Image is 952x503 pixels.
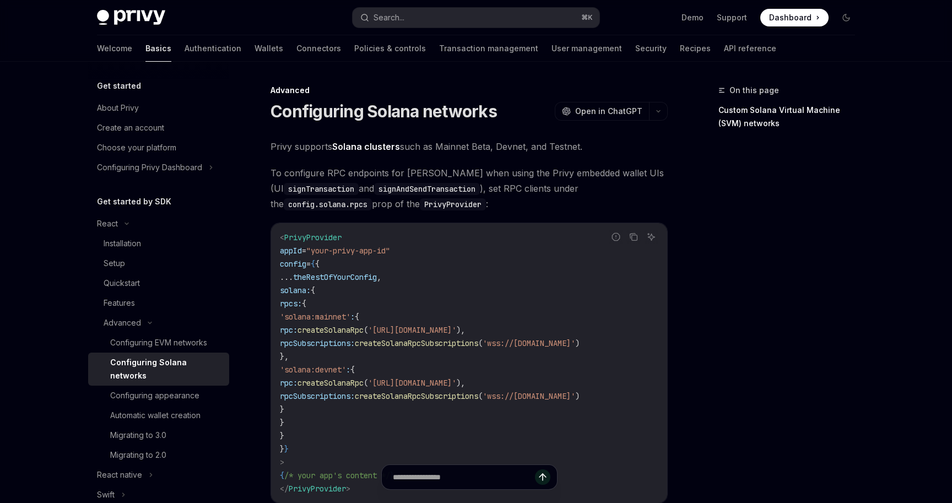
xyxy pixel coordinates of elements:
a: Configuring Solana networks [88,353,229,386]
a: Connectors [296,35,341,62]
button: Report incorrect code [609,230,623,244]
button: Open in ChatGPT [555,102,649,121]
div: Search... [374,11,404,24]
span: ( [478,338,483,348]
span: { [311,285,315,295]
span: ( [364,325,368,335]
button: Ask AI [644,230,658,244]
code: PrivyProvider [420,198,486,210]
div: Features [104,296,135,310]
span: = [306,259,311,269]
span: ( [478,391,483,401]
div: Migrating to 3.0 [110,429,166,442]
span: } [280,418,284,428]
a: Security [635,35,667,62]
span: createSolanaRpcSubscriptions [355,338,478,348]
a: Demo [681,12,704,23]
a: Configuring EVM networks [88,333,229,353]
span: ), [456,325,465,335]
span: "your-privy-app-id" [306,246,390,256]
a: Transaction management [439,35,538,62]
span: 'wss://[DOMAIN_NAME]' [483,391,575,401]
span: Open in ChatGPT [575,106,642,117]
a: API reference [724,35,776,62]
span: ( [364,378,368,388]
a: Migrating to 3.0 [88,425,229,445]
span: { [302,299,306,309]
h5: Get started by SDK [97,195,171,208]
div: Migrating to 2.0 [110,448,166,462]
a: Installation [88,234,229,253]
a: Create an account [88,118,229,138]
span: createSolanaRpc [297,325,364,335]
div: Quickstart [104,277,140,290]
span: ... [280,272,293,282]
span: { [315,259,320,269]
a: Setup [88,253,229,273]
span: '[URL][DOMAIN_NAME]' [368,325,456,335]
div: About Privy [97,101,139,115]
button: Send message [535,469,550,485]
button: Copy the contents from the code block [626,230,641,244]
code: signTransaction [284,183,359,195]
span: }, [280,351,289,361]
a: Dashboard [760,9,829,26]
a: Basics [145,35,171,62]
a: Authentication [185,35,241,62]
div: Automatic wallet creation [110,409,201,422]
code: signAndSendTransaction [374,183,480,195]
div: React [97,217,118,230]
a: Configuring appearance [88,386,229,405]
code: config.solana.rpcs [284,198,372,210]
span: } [280,431,284,441]
a: About Privy [88,98,229,118]
span: Dashboard [769,12,812,23]
a: Choose your platform [88,138,229,158]
span: < [280,232,284,242]
a: Custom Solana Virtual Machine (SVM) networks [718,101,864,132]
span: , [377,272,381,282]
h5: Get started [97,79,141,93]
span: 'wss://[DOMAIN_NAME]' [483,338,575,348]
a: Welcome [97,35,132,62]
div: Installation [104,237,141,250]
span: { [350,365,355,375]
span: { [355,312,359,322]
a: Wallets [255,35,283,62]
a: Automatic wallet creation [88,405,229,425]
a: Policies & controls [354,35,426,62]
span: On this page [729,84,779,97]
span: rpc: [280,378,297,388]
span: rpc: [280,325,297,335]
div: Configuring Privy Dashboard [97,161,202,174]
span: : [346,365,350,375]
a: Migrating to 2.0 [88,445,229,465]
span: 'solana:mainnet' [280,312,350,322]
div: Configuring EVM networks [110,336,207,349]
span: } [284,444,289,454]
span: rpcs: [280,299,302,309]
span: createSolanaRpc [297,378,364,388]
div: Configuring Solana networks [110,356,223,382]
span: ), [456,378,465,388]
span: 'solana:devnet' [280,365,346,375]
h1: Configuring Solana networks [271,101,497,121]
a: User management [551,35,622,62]
span: ) [575,391,580,401]
span: appId [280,246,302,256]
span: rpcSubscriptions: [280,391,355,401]
span: To configure RPC endpoints for [PERSON_NAME] when using the Privy embedded wallet UIs (UI and ), ... [271,165,668,212]
div: Advanced [104,316,141,329]
a: Recipes [680,35,711,62]
span: '[URL][DOMAIN_NAME]' [368,378,456,388]
a: Quickstart [88,273,229,293]
span: solana: [280,285,311,295]
button: Toggle dark mode [837,9,855,26]
a: Solana clusters [332,141,400,153]
span: } [280,404,284,414]
span: rpcSubscriptions: [280,338,355,348]
span: ) [575,338,580,348]
span: { [311,259,315,269]
div: Advanced [271,85,668,96]
div: Configuring appearance [110,389,199,402]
